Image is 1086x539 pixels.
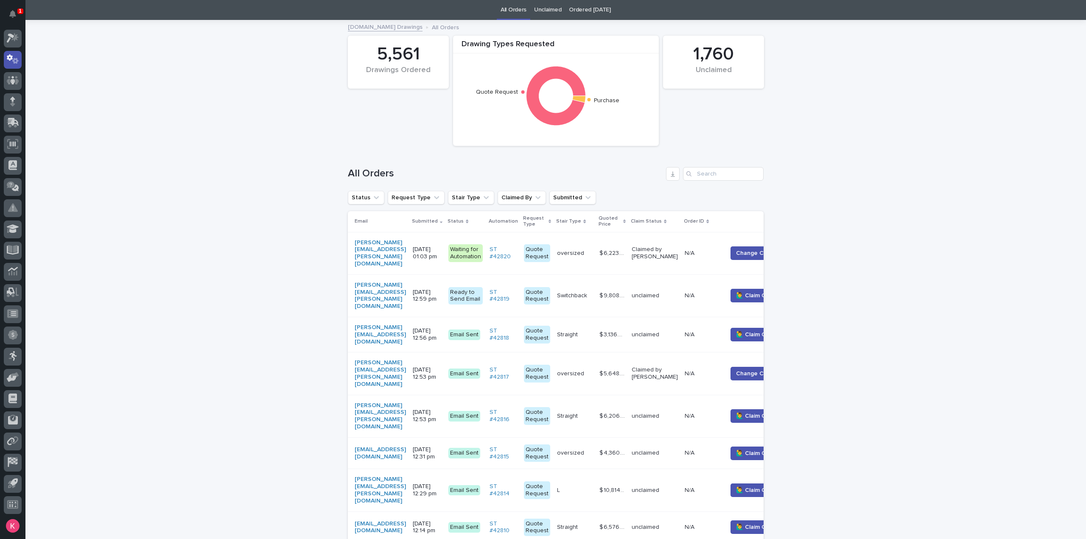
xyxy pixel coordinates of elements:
div: Quote Request [524,481,550,499]
p: N/A [685,448,696,457]
a: [EMAIL_ADDRESS][DOMAIN_NAME] [355,520,406,535]
p: N/A [685,369,696,377]
div: Quote Request [524,244,550,262]
a: [PERSON_NAME][EMAIL_ADDRESS][PERSON_NAME][DOMAIN_NAME] [355,282,406,310]
a: ST #42815 [490,446,517,461]
tr: [PERSON_NAME][EMAIL_ADDRESS][PERSON_NAME][DOMAIN_NAME] [DATE] 12:59 pmReady to Send EmailST #4281... [348,274,799,317]
a: ST #42814 [490,483,517,497]
p: Automation [489,217,518,226]
tr: [EMAIL_ADDRESS][DOMAIN_NAME] [DATE] 12:31 pmEmail SentST #42815 Quote Requestoversizedoversized $... [348,437,799,469]
a: ST #42816 [490,409,517,423]
a: ST #42819 [490,289,517,303]
button: Claimed By [498,191,546,204]
a: ST #42817 [490,366,517,381]
p: $ 9,808.00 [599,290,627,299]
p: N/A [685,485,696,494]
p: Quoted Price [599,214,621,229]
a: [PERSON_NAME][EMAIL_ADDRESS][PERSON_NAME][DOMAIN_NAME] [355,476,406,504]
p: [DATE] 12:14 pm [413,520,442,535]
div: Quote Request [524,365,550,383]
button: Change Claimer [731,367,786,380]
p: $ 4,360.00 [599,448,627,457]
a: [PERSON_NAME][EMAIL_ADDRESS][PERSON_NAME][DOMAIN_NAME] [355,402,406,430]
a: [PERSON_NAME][EMAIL_ADDRESS][PERSON_NAME][DOMAIN_NAME] [355,239,406,268]
tr: [PERSON_NAME][EMAIL_ADDRESS][PERSON_NAME][DOMAIN_NAME] [DATE] 12:53 pmEmail SentST #42816 Quote R... [348,395,799,437]
span: 🙋‍♂️ Claim Order [736,291,778,300]
span: 🙋‍♂️ Claim Order [736,523,778,531]
a: [PERSON_NAME][EMAIL_ADDRESS][DOMAIN_NAME] [355,324,406,345]
button: 🙋‍♂️ Claim Order [731,520,783,534]
p: $ 3,136.00 [599,330,627,338]
p: unclaimed [632,331,678,338]
p: [DATE] 12:31 pm [413,446,442,461]
text: Purchase [594,98,619,104]
p: All Orders [432,22,459,31]
p: unclaimed [632,524,678,531]
div: Email Sent [448,330,480,340]
span: 🙋‍♂️ Claim Order [736,486,778,494]
p: [DATE] 01:03 pm [413,246,442,260]
div: Email Sent [448,411,480,422]
p: N/A [685,411,696,420]
div: 1,760 [677,44,750,65]
div: Quote Request [524,326,550,344]
div: Waiting for Automation [448,244,483,262]
div: Email Sent [448,369,480,379]
p: Email [355,217,368,226]
input: Search [683,167,764,181]
div: Quote Request [524,287,550,305]
p: $ 6,576.00 [599,522,627,531]
p: N/A [685,290,696,299]
div: Email Sent [448,522,480,533]
p: Straight [557,522,579,531]
button: Notifications [4,5,22,23]
div: Email Sent [448,485,480,496]
button: Status [348,191,384,204]
text: Quote Request [476,89,518,95]
a: [DOMAIN_NAME] Drawings [348,22,423,31]
p: Claimed by [PERSON_NAME] [632,366,678,381]
button: Change Claimer [731,246,786,260]
button: users-avatar [4,517,22,535]
p: Claim Status [631,217,662,226]
button: Submitted [549,191,596,204]
p: unclaimed [632,487,678,494]
p: L [557,485,562,494]
div: Unclaimed [677,66,750,84]
span: Change Claimer [736,249,780,257]
h1: All Orders [348,168,663,180]
a: ST #42810 [490,520,517,535]
p: Straight [557,411,579,420]
p: Switchback [557,290,589,299]
p: Request Type [523,214,546,229]
div: Drawings Ordered [362,66,434,84]
p: unclaimed [632,450,678,457]
p: 1 [19,8,22,14]
tr: [PERSON_NAME][EMAIL_ADDRESS][PERSON_NAME][DOMAIN_NAME] [DATE] 12:53 pmEmail SentST #42817 Quote R... [348,352,799,395]
p: Order ID [684,217,704,226]
tr: [PERSON_NAME][EMAIL_ADDRESS][DOMAIN_NAME] [DATE] 12:56 pmEmail SentST #42818 Quote RequestStraigh... [348,317,799,352]
div: Notifications1 [11,10,22,24]
a: ST #42820 [490,246,517,260]
p: N/A [685,248,696,257]
p: Submitted [412,217,438,226]
p: Status [448,217,464,226]
div: Quote Request [524,444,550,462]
a: [EMAIL_ADDRESS][DOMAIN_NAME] [355,446,406,461]
p: $ 6,206.00 [599,411,627,420]
p: Straight [557,330,579,338]
p: Stair Type [556,217,581,226]
p: oversized [557,448,586,457]
button: 🙋‍♂️ Claim Order [731,289,783,302]
p: unclaimed [632,292,678,299]
p: [DATE] 12:59 pm [413,289,442,303]
button: 🙋‍♂️ Claim Order [731,328,783,341]
p: oversized [557,248,586,257]
a: ST #42818 [490,327,517,342]
div: Quote Request [524,519,550,536]
div: Email Sent [448,448,480,458]
span: 🙋‍♂️ Claim Order [736,449,778,458]
p: [DATE] 12:56 pm [413,327,442,342]
p: Claimed by [PERSON_NAME] [632,246,678,260]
